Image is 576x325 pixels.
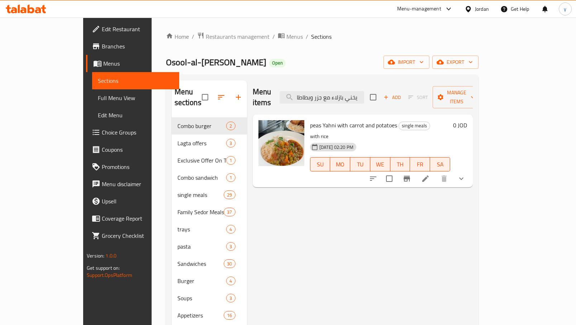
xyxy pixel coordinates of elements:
div: Lagta offers3 [172,135,247,152]
span: Restaurants management [206,32,270,41]
button: Add section [230,89,247,106]
div: items [224,259,235,268]
span: Version: [87,251,104,260]
div: trays4 [172,221,247,238]
button: delete [435,170,453,187]
span: 3 [227,243,235,250]
div: pasta3 [172,238,247,255]
a: Full Menu View [92,89,179,107]
span: Combo sandwich [177,173,227,182]
h2: Menu sections [175,86,202,108]
span: [DATE] 02:20 PM [316,144,356,151]
span: Choice Groups [102,128,173,137]
a: Edit Menu [92,107,179,124]
span: Select to update [382,171,397,186]
button: WE [370,157,390,171]
span: SU [313,159,328,170]
span: 4 [227,226,235,233]
span: SA [433,159,447,170]
li: / [192,32,194,41]
span: 3 [227,295,235,302]
nav: breadcrumb [166,32,479,41]
div: Burger [177,277,227,285]
span: 1.0.0 [105,251,116,260]
div: items [226,122,235,130]
div: single meals29 [172,186,247,203]
button: TH [390,157,410,171]
div: Exclusive Offer On Talabat [177,156,227,165]
span: Grocery Checklist [102,231,173,240]
a: Restaurants management [197,32,270,41]
span: peas Yahni with carrot and potatoes [310,120,397,131]
span: TH [393,159,408,170]
span: Coverage Report [102,214,173,223]
a: Sections [92,72,179,89]
span: Branches [102,42,173,51]
span: Combo burger [177,122,227,130]
span: import [389,58,424,67]
button: SA [430,157,450,171]
svg: Show Choices [457,174,466,183]
li: / [272,32,275,41]
span: 3 [227,140,235,147]
a: Menus [86,55,179,72]
div: items [226,277,235,285]
button: export [432,56,479,69]
span: trays [177,225,227,234]
span: Add [382,93,402,102]
span: FR [413,159,427,170]
a: Grocery Checklist [86,227,179,244]
div: Open [269,59,286,67]
span: 4 [227,278,235,284]
span: Get support on: [87,263,120,273]
img: peas Yahni with carrot and potatoes [258,120,304,166]
span: Select section [366,90,381,105]
div: Jordan [475,5,489,13]
span: 37 [224,209,235,216]
div: Combo burger2 [172,117,247,135]
span: single meals [399,122,430,130]
a: Upsell [86,193,179,210]
button: SU [310,157,330,171]
div: Exclusive Offer On Talabat1 [172,152,247,169]
a: Coupons [86,141,179,158]
div: items [224,190,235,199]
a: Branches [86,38,179,55]
div: items [224,311,235,320]
span: Sections [311,32,332,41]
span: Edit Restaurant [102,25,173,33]
span: Menu disclaimer [102,180,173,188]
span: Lagta offers [177,139,227,147]
span: Full Menu View [98,94,173,102]
span: Osool-al-[PERSON_NAME] [166,54,266,70]
span: Manage items [438,88,475,106]
div: Menu-management [397,5,441,13]
span: Open [269,60,286,66]
div: items [226,294,235,302]
h2: Menu items [253,86,271,108]
span: export [438,58,473,67]
div: items [224,208,235,216]
a: Edit menu item [421,174,430,183]
span: Soups [177,294,227,302]
span: single meals [177,190,224,199]
span: Family Sedor Meals [177,208,224,216]
div: Combo sandwich1 [172,169,247,186]
a: Support.OpsPlatform [87,270,132,280]
div: Sandwiches30 [172,255,247,272]
a: Menu disclaimer [86,175,179,193]
span: pasta [177,242,227,251]
div: Appetizers [177,311,224,320]
a: Menus [278,32,303,41]
div: items [226,139,235,147]
li: / [306,32,308,41]
div: Appetizers16 [172,307,247,324]
span: Sandwiches [177,259,224,268]
h6: 0 JOD [453,120,467,130]
span: Sections [98,76,173,85]
span: Select section first [404,92,433,103]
